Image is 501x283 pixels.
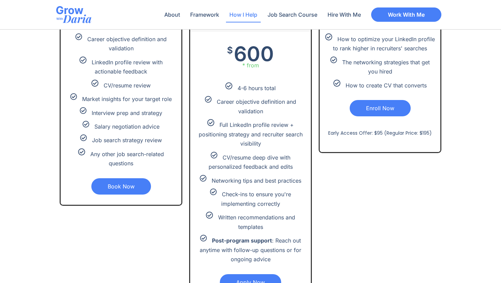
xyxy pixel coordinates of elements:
span: Salary negotiation advice [94,123,160,130]
b: Post-program support [212,237,272,244]
span: Written recommendations and templates [218,214,295,230]
span: Career objective definition and validation [87,36,167,52]
span: 4-6 hours total [238,85,276,91]
a: Work With Me [371,7,441,22]
span: Work With Me [388,12,425,17]
span: * from [190,62,311,69]
span: : Reach out anytime with follow-up questions or for ongoing advice [200,237,301,263]
span: The networking strategies that get you hired [342,59,430,75]
span: Any other job search-related questions [90,151,164,167]
span: LinkedIn profile review with actionable feedback [92,59,163,75]
a: How I Help [226,7,261,22]
span: $ [227,46,233,54]
a: Job Search Course [264,7,321,22]
span: How to optimize your LinkedIn profile to rank higher in recruiters' searches [333,36,435,52]
a: Enroll Now [350,100,411,116]
span: Job search strategy review [92,137,162,144]
span: Career objective definition and validation [217,98,296,115]
span: Market insights for your target role [82,96,172,102]
span: How to create CV that converts [346,82,427,89]
div: Early Access Offer: $95 (Regular Price: $195) [325,121,435,137]
nav: Menu [161,7,364,22]
span: Check-ins to ensure you're implementing correctly [221,191,291,207]
span: Full LinkedIn profile review + positioning strategy and recruiter search visibility [199,121,303,147]
span: Networking tips and best practices [212,177,301,184]
span: 600 [234,46,274,62]
span: CV/resume review [104,82,151,89]
a: About [161,7,183,22]
a: Framework [187,7,223,22]
span: Interview prep and strategy [92,109,162,116]
a: Book Now [91,178,151,195]
a: Hire With Me [324,7,364,22]
span: CV/resume deep dive with personalized feedback and edits [209,154,293,170]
